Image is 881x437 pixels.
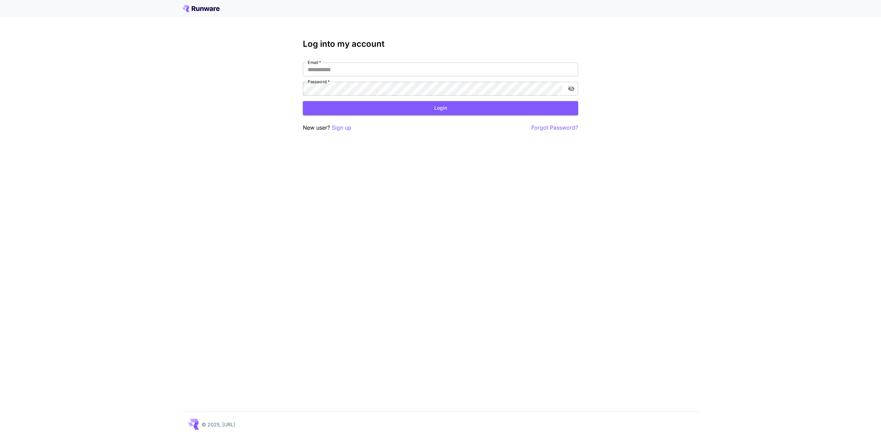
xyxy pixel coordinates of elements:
[202,421,235,428] p: © 2025, [URL]
[308,79,330,85] label: Password
[531,123,578,132] button: Forgot Password?
[303,39,578,49] h3: Log into my account
[565,83,577,95] button: toggle password visibility
[303,101,578,115] button: Login
[308,59,321,65] label: Email
[332,123,351,132] button: Sign up
[303,123,351,132] p: New user?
